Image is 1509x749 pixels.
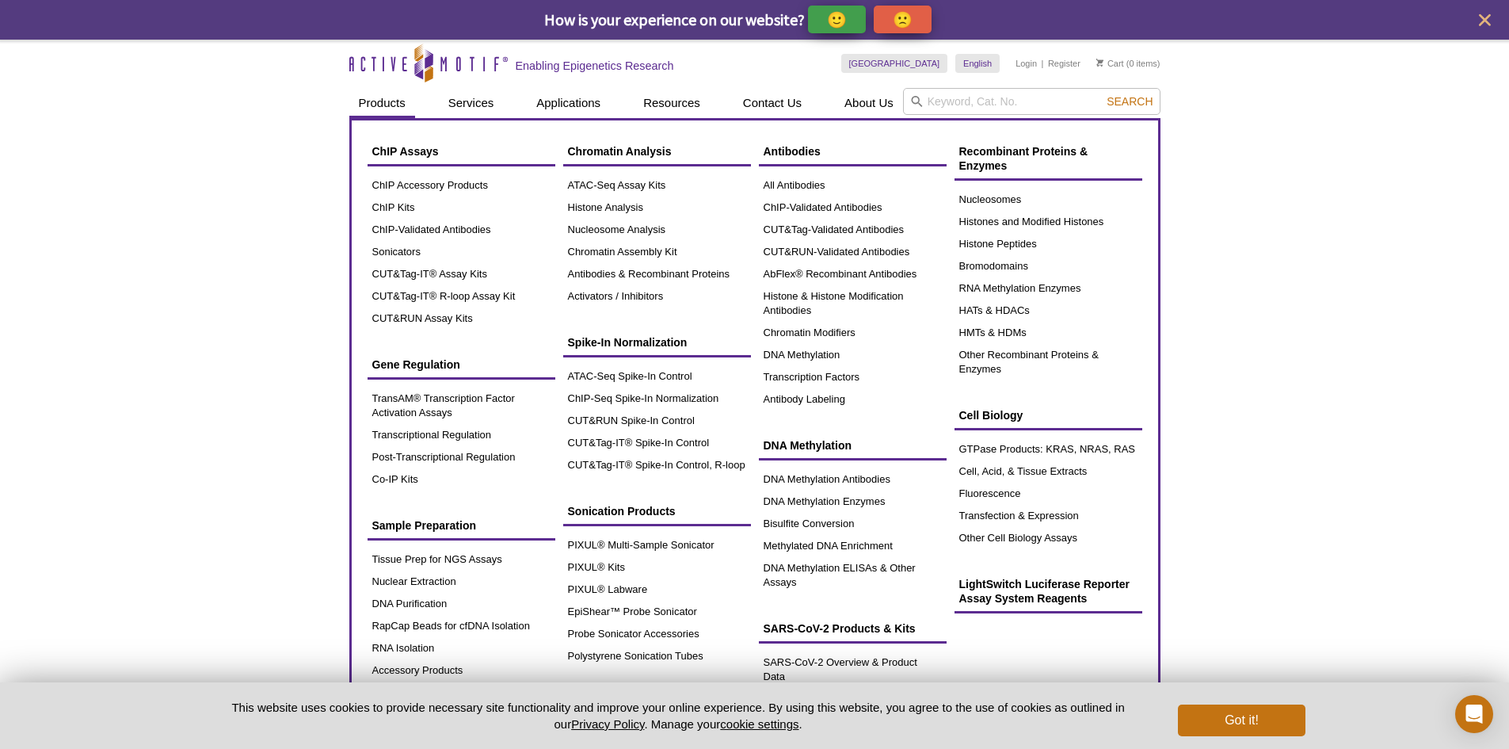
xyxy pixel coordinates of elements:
[563,388,751,410] a: ChIP-Seq Spike-In Normalization
[955,136,1142,181] a: Recombinant Proteins & Enzymes
[759,344,947,366] a: DNA Methylation
[1016,58,1037,69] a: Login
[759,366,947,388] a: Transcription Factors
[563,496,751,526] a: Sonication Products
[563,327,751,357] a: Spike-In Normalization
[1102,94,1157,109] button: Search
[759,430,947,460] a: DNA Methylation
[544,10,805,29] span: How is your experience on our website?
[368,571,555,593] a: Nuclear Extraction
[759,652,947,688] a: SARS-CoV-2 Overview & Product Data
[563,174,751,197] a: ATAC-Seq Assay Kits
[368,350,555,380] a: Gene Regulation
[368,659,555,682] a: Accessory Products
[368,219,555,241] a: ChIP-Validated Antibodies
[563,410,751,432] a: CUT&RUN Spike-In Control
[563,645,751,667] a: Polystyrene Sonication Tubes
[368,468,555,491] a: Co-IP Kits
[563,579,751,601] a: PIXUL® Labware
[527,88,610,118] a: Applications
[563,285,751,308] a: Activators / Inhibitors
[372,358,460,371] span: Gene Regulation
[563,432,751,454] a: CUT&Tag-IT® Spike-In Control
[1042,54,1044,73] li: |
[759,174,947,197] a: All Antibodies
[893,10,913,29] p: 🙁
[955,438,1142,460] a: GTPase Products: KRAS, NRAS, RAS
[1107,95,1153,108] span: Search
[204,699,1153,732] p: This website uses cookies to provide necessary site functionality and improve your online experie...
[955,322,1142,344] a: HMTs & HDMs
[1475,10,1495,30] button: close
[955,233,1142,255] a: Histone Peptides
[959,409,1023,422] span: Cell Biology
[368,637,555,659] a: RNA Isolation
[955,460,1142,483] a: Cell, Acid, & Tissue Extracts
[368,510,555,541] a: Sample Preparation
[759,263,947,285] a: AbFlex® Recombinant Antibodies
[955,211,1142,233] a: Histones and Modified Histones
[563,241,751,263] a: Chromatin Assembly Kit
[368,263,555,285] a: CUT&Tag-IT® Assay Kits
[372,145,439,158] span: ChIP Assays
[368,446,555,468] a: Post-Transcriptional Regulation
[563,556,751,579] a: PIXUL® Kits
[368,241,555,263] a: Sonicators
[841,54,948,73] a: [GEOGRAPHIC_DATA]
[764,145,821,158] span: Antibodies
[959,145,1088,172] span: Recombinant Proteins & Enzymes
[349,88,415,118] a: Products
[368,424,555,446] a: Transcriptional Regulation
[955,189,1142,211] a: Nucleosomes
[720,717,798,731] button: cookie settings
[563,534,751,556] a: PIXUL® Multi-Sample Sonicator
[568,336,688,349] span: Spike-In Normalization
[759,535,947,557] a: Methylated DNA Enrichment
[1096,54,1160,73] li: (0 items)
[368,615,555,637] a: RapCap Beads for cfDNA Isolation
[563,454,751,476] a: CUT&Tag-IT® Spike-In Control, R-loop
[563,219,751,241] a: Nucleosome Analysis
[1048,58,1080,69] a: Register
[1096,59,1103,67] img: Your Cart
[563,623,751,645] a: Probe Sonicator Accessories
[759,557,947,594] a: DNA Methylation ELISAs & Other Assays
[563,365,751,388] a: ATAC-Seq Spike-In Control
[955,569,1142,613] a: LightSwitch Luciferase Reporter Assay System Reagents
[563,197,751,219] a: Histone Analysis
[368,285,555,308] a: CUT&Tag-IT® R-loop Assay Kit
[1455,695,1493,733] div: Open Intercom Messenger
[759,219,947,241] a: CUT&Tag-Validated Antibodies
[835,88,903,118] a: About Us
[759,136,947,166] a: Antibodies
[368,593,555,615] a: DNA Purification
[955,277,1142,300] a: RNA Methylation Enzymes
[516,59,674,73] h2: Enabling Epigenetics Research
[563,601,751,623] a: EpiShear™ Probe Sonicator
[439,88,504,118] a: Services
[759,513,947,535] a: Bisulfite Conversion
[955,400,1142,430] a: Cell Biology
[634,88,710,118] a: Resources
[368,388,555,424] a: TransAM® Transcription Factor Activation Assays
[372,519,477,532] span: Sample Preparation
[1096,58,1124,69] a: Cart
[734,88,811,118] a: Contact Us
[955,344,1142,380] a: Other Recombinant Proteins & Enzymes
[368,197,555,219] a: ChIP Kits
[759,468,947,491] a: DNA Methylation Antibodies
[955,527,1142,549] a: Other Cell Biology Assays
[827,10,847,29] p: 🙂
[764,439,852,452] span: DNA Methylation
[955,255,1142,277] a: Bromodomains
[759,491,947,513] a: DNA Methylation Enzymes
[759,241,947,263] a: CUT&RUN-Validated Antibodies
[764,622,916,635] span: SARS-CoV-2 Products & Kits
[368,548,555,571] a: Tissue Prep for NGS Assays
[955,483,1142,505] a: Fluorescence
[563,136,751,166] a: Chromatin Analysis
[368,136,555,166] a: ChIP Assays
[955,54,1000,73] a: English
[568,505,676,518] span: Sonication Products
[1178,705,1305,736] button: Got it!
